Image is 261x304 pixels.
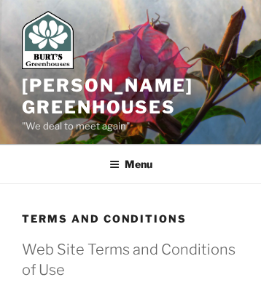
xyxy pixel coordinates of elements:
button: Menu [99,146,163,182]
h2: Web Site Terms and Conditions of Use [22,239,239,280]
h1: Terms and Conditions [22,212,239,226]
a: [PERSON_NAME] Greenhouses [22,75,193,118]
img: Burt's Greenhouses [22,11,74,69]
p: "We deal to meet again" [22,119,239,135]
